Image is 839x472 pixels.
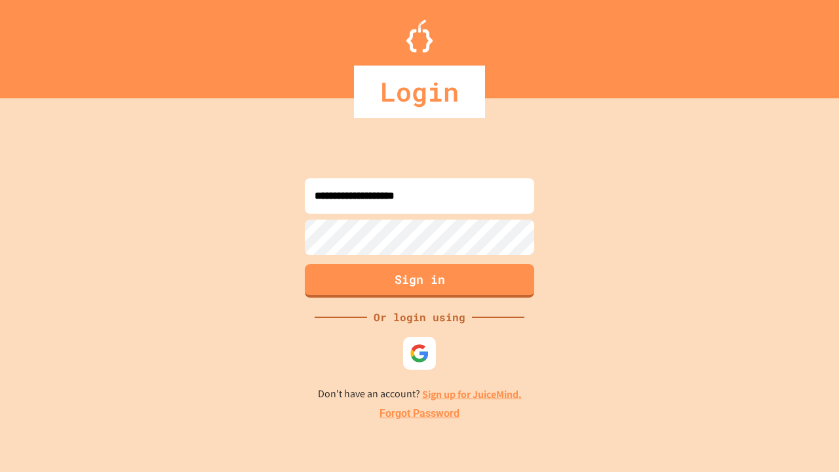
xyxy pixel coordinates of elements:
div: Login [354,66,485,118]
img: google-icon.svg [410,344,429,363]
p: Don't have an account? [318,386,522,403]
a: Sign up for JuiceMind. [422,387,522,401]
button: Sign in [305,264,534,298]
div: Or login using [367,309,472,325]
img: Logo.svg [406,20,433,52]
iframe: chat widget [730,363,826,418]
a: Forgot Password [380,406,459,422]
iframe: chat widget [784,420,826,459]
